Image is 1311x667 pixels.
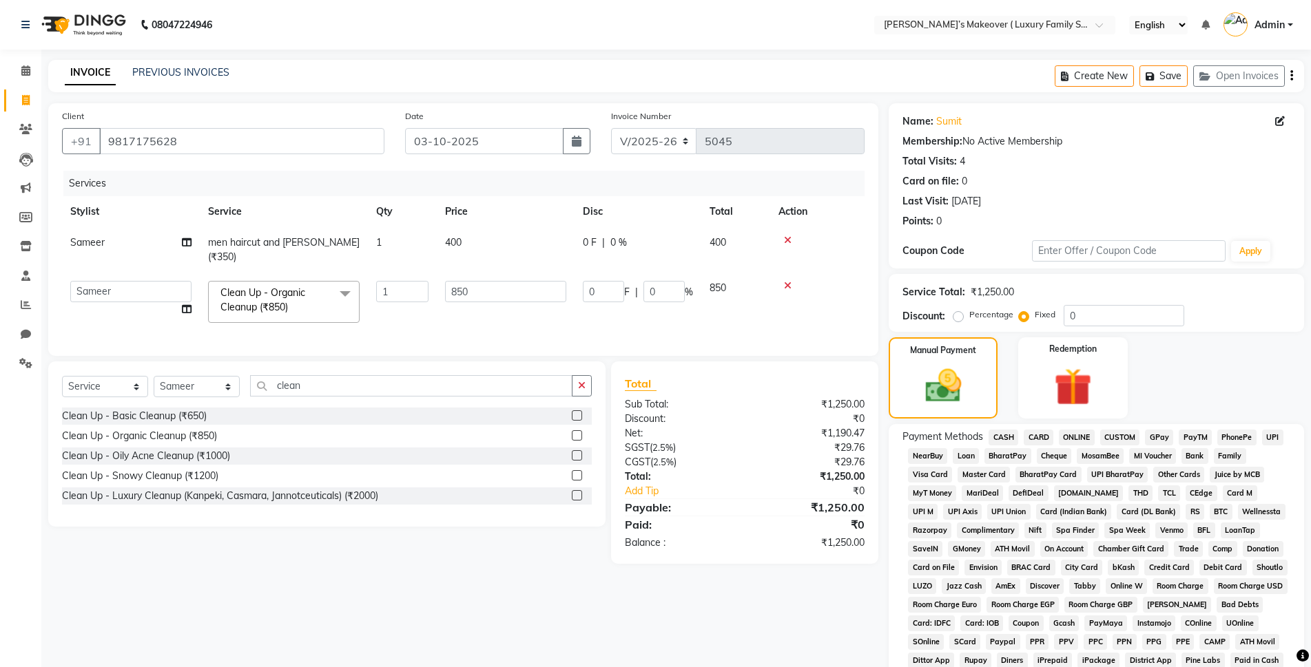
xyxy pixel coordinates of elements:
[745,516,875,533] div: ₹0
[745,441,875,455] div: ₹29.76
[1252,560,1288,575] span: Shoutlo
[1217,430,1257,445] span: PhonePe
[951,194,981,209] div: [DATE]
[1235,634,1279,650] span: ATH Movil
[1139,65,1188,87] button: Save
[611,110,671,123] label: Invoice Number
[1036,504,1112,520] span: Card (Indian Bank)
[908,522,951,538] span: Razorpay
[910,344,976,357] label: Manual Payment
[902,214,933,229] div: Points:
[1143,597,1212,613] span: [PERSON_NAME]
[1199,560,1247,575] span: Debit Card
[1145,430,1173,445] span: GPay
[942,578,986,594] span: Jazz Cash
[908,448,947,464] span: NearBuy
[1052,522,1100,538] span: Spa Finder
[625,377,657,391] span: Total
[902,114,933,129] div: Name:
[902,309,945,324] div: Discount:
[1238,504,1286,520] span: Wellnessta
[1210,504,1232,520] span: BTC
[908,541,942,557] span: SaveIN
[615,455,745,469] div: ( )
[936,214,942,229] div: 0
[1024,430,1053,445] span: CARD
[908,467,952,483] span: Visa Card
[964,560,1002,575] span: Envision
[200,196,368,227] th: Service
[1217,597,1263,613] span: Bad Debts
[62,489,378,503] div: Clean Up - Luxury Cleanup (Kanpeki, Casmara, Jannotceuticals) (₹2000)
[1026,578,1064,594] span: Discover
[971,285,1014,299] div: ₹1,250.00
[615,499,745,516] div: Payable:
[208,236,360,263] span: men haircut and [PERSON_NAME] (₹350)
[1059,430,1095,445] span: ONLINE
[987,597,1059,613] span: Room Charge EGP
[1061,560,1103,575] span: City Card
[1179,430,1212,445] span: PayTM
[770,196,865,227] th: Action
[1054,485,1124,501] span: [DOMAIN_NAME]
[625,456,650,468] span: CGST
[991,578,1020,594] span: AmEx
[1231,241,1270,262] button: Apply
[615,469,745,484] div: Total:
[1037,448,1072,464] span: Cheque
[949,634,980,650] span: SCard
[62,128,101,154] button: +91
[1224,12,1248,36] img: Admin
[685,285,693,299] span: %
[615,397,745,412] div: Sub Total:
[615,536,745,550] div: Balance :
[745,499,875,516] div: ₹1,250.00
[1049,343,1097,355] label: Redemption
[1186,504,1204,520] span: RS
[962,485,1003,501] span: MariDeal
[902,174,959,189] div: Card on file:
[908,597,981,613] span: Room Charge Euro
[99,128,384,154] input: Search by Name/Mobile/Email/Code
[1181,615,1217,631] span: COnline
[1113,634,1137,650] span: PPN
[1222,615,1259,631] span: UOnline
[624,285,630,299] span: F
[62,429,217,443] div: Clean Up - Organic Cleanup (₹850)
[1199,634,1230,650] span: CAMP
[437,196,575,227] th: Price
[1214,448,1246,464] span: Family
[220,286,305,313] span: Clean Up - Organic Cleanup (₹850)
[1155,522,1188,538] span: Venmo
[1009,615,1044,631] span: Coupon
[1093,541,1168,557] span: Chamber Gift Card
[1210,467,1264,483] span: Juice by MCB
[1153,578,1208,594] span: Room Charge
[1064,597,1137,613] span: Room Charge GBP
[445,236,462,248] span: 400
[936,114,962,129] a: Sumit
[615,426,745,441] div: Net:
[960,615,1003,631] span: Card: IOB
[1262,430,1283,445] span: UPI
[953,448,979,464] span: Loan
[250,375,572,396] input: Search or Scan
[1024,522,1046,538] span: Nift
[902,430,983,444] span: Payment Methods
[914,365,973,407] img: _cash.svg
[745,397,875,412] div: ₹1,250.00
[62,449,230,463] div: Clean Up - Oily Acne Cleanup (₹1000)
[908,560,959,575] span: Card on File
[710,236,726,248] span: 400
[652,442,673,453] span: 2.5%
[615,516,745,533] div: Paid:
[1106,578,1147,594] span: Online W
[653,456,674,467] span: 2.5%
[1100,430,1140,445] span: CUSTOM
[602,235,605,250] span: |
[615,441,745,455] div: ( )
[1221,522,1260,538] span: LoanTap
[1084,615,1127,631] span: PayMaya
[1153,467,1204,483] span: Other Cards
[1129,448,1176,464] span: MI Voucher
